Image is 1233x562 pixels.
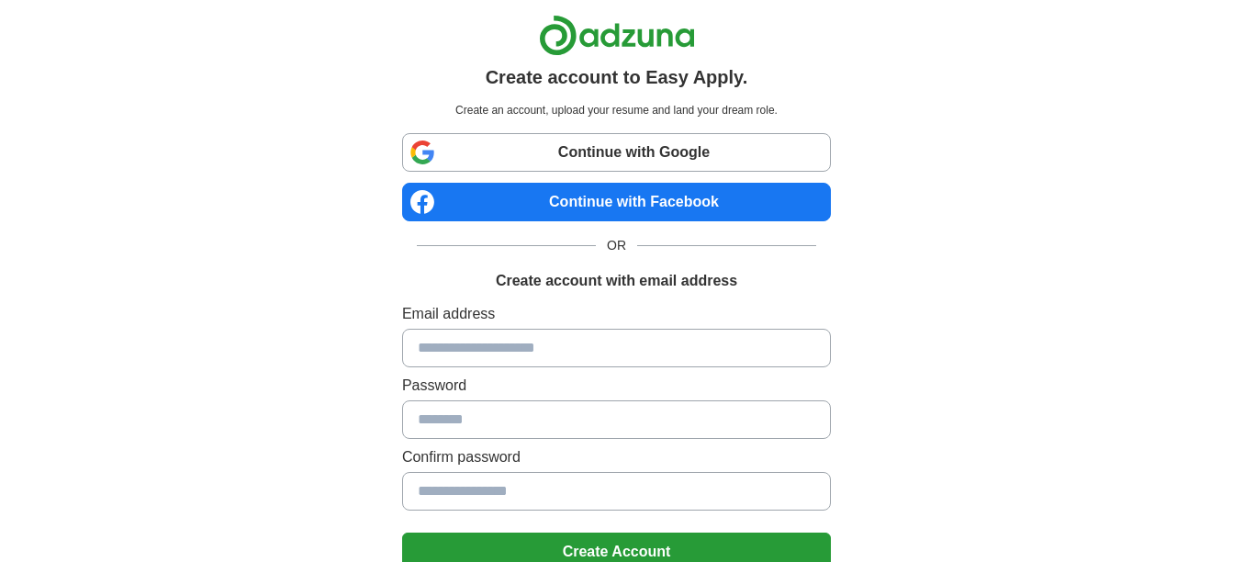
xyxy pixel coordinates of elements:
[406,102,827,118] p: Create an account, upload your resume and land your dream role.
[486,63,748,91] h1: Create account to Easy Apply.
[596,236,637,255] span: OR
[402,133,831,172] a: Continue with Google
[402,303,831,325] label: Email address
[402,375,831,397] label: Password
[496,270,737,292] h1: Create account with email address
[539,15,695,56] img: Adzuna logo
[402,446,831,468] label: Confirm password
[402,183,831,221] a: Continue with Facebook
